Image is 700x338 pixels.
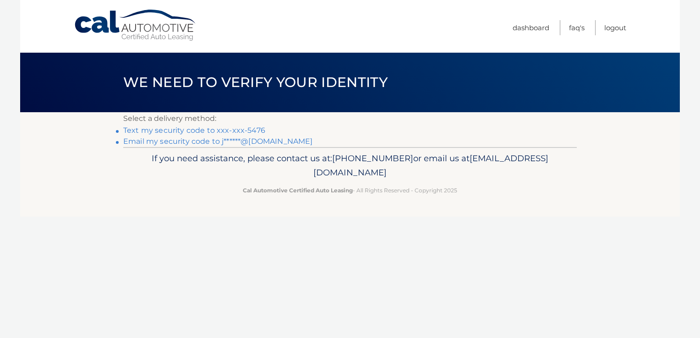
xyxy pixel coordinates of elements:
[604,20,626,35] a: Logout
[569,20,585,35] a: FAQ's
[129,151,571,180] p: If you need assistance, please contact us at: or email us at
[129,185,571,195] p: - All Rights Reserved - Copyright 2025
[74,9,197,42] a: Cal Automotive
[123,74,388,91] span: We need to verify your identity
[513,20,549,35] a: Dashboard
[332,153,413,164] span: [PHONE_NUMBER]
[123,126,265,135] a: Text my security code to xxx-xxx-5476
[123,112,577,125] p: Select a delivery method:
[123,137,313,146] a: Email my security code to j******@[DOMAIN_NAME]
[243,187,353,194] strong: Cal Automotive Certified Auto Leasing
